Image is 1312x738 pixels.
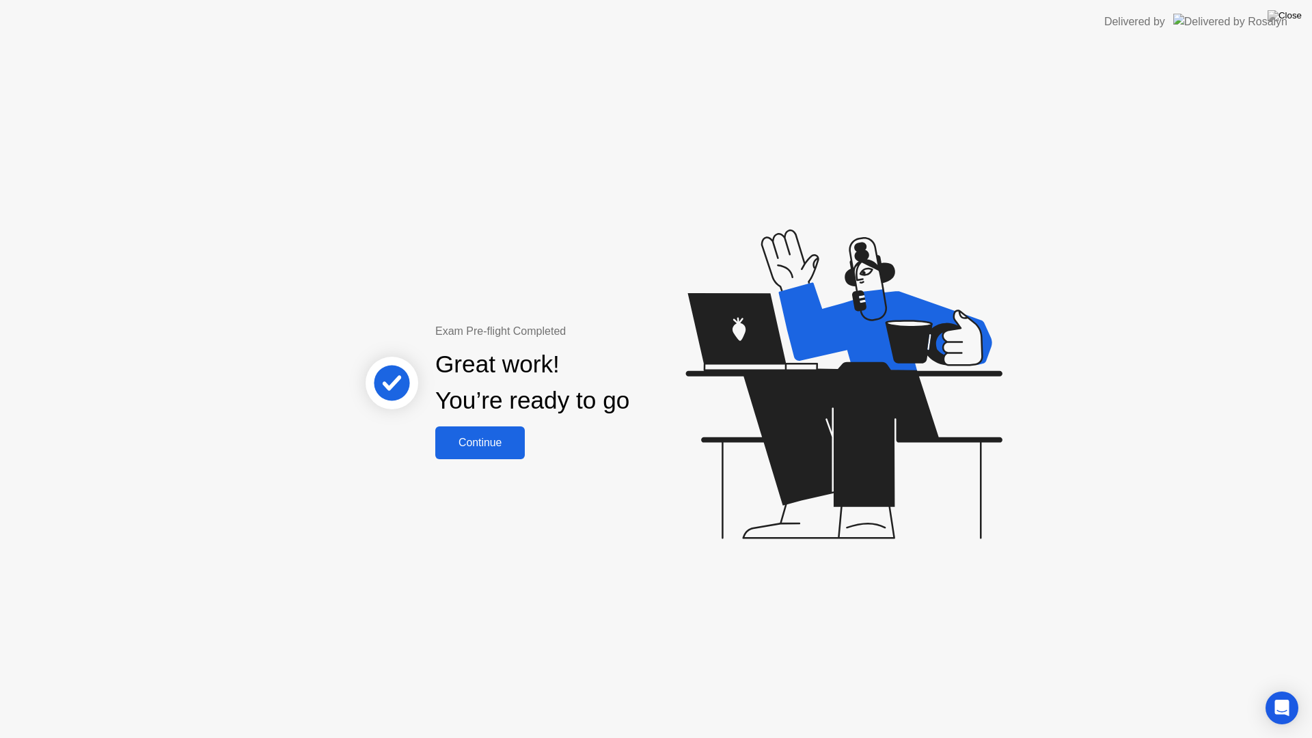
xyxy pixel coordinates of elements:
button: Continue [435,426,525,459]
img: Close [1268,10,1302,21]
div: Continue [439,437,521,449]
div: Great work! You’re ready to go [435,346,629,419]
div: Open Intercom Messenger [1266,692,1298,724]
div: Exam Pre-flight Completed [435,323,717,340]
div: Delivered by [1104,14,1165,30]
img: Delivered by Rosalyn [1173,14,1287,29]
